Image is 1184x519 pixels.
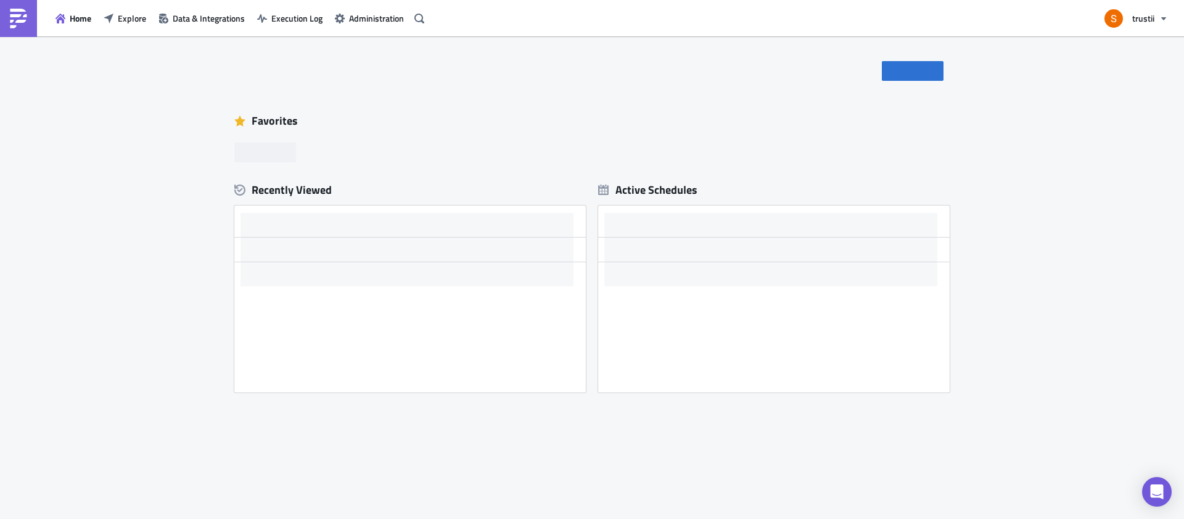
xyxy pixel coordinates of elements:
[349,12,404,25] span: Administration
[598,183,697,197] div: Active Schedules
[234,181,586,199] div: Recently Viewed
[234,112,950,130] div: Favorites
[1103,8,1124,29] img: Avatar
[1142,477,1172,507] div: Open Intercom Messenger
[1097,5,1175,32] button: trustii
[251,9,329,28] button: Execution Log
[1132,12,1154,25] span: trustii
[9,9,28,28] img: PushMetrics
[152,9,251,28] button: Data & Integrations
[271,12,323,25] span: Execution Log
[49,9,97,28] button: Home
[70,12,91,25] span: Home
[173,12,245,25] span: Data & Integrations
[118,12,146,25] span: Explore
[97,9,152,28] button: Explore
[329,9,410,28] button: Administration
